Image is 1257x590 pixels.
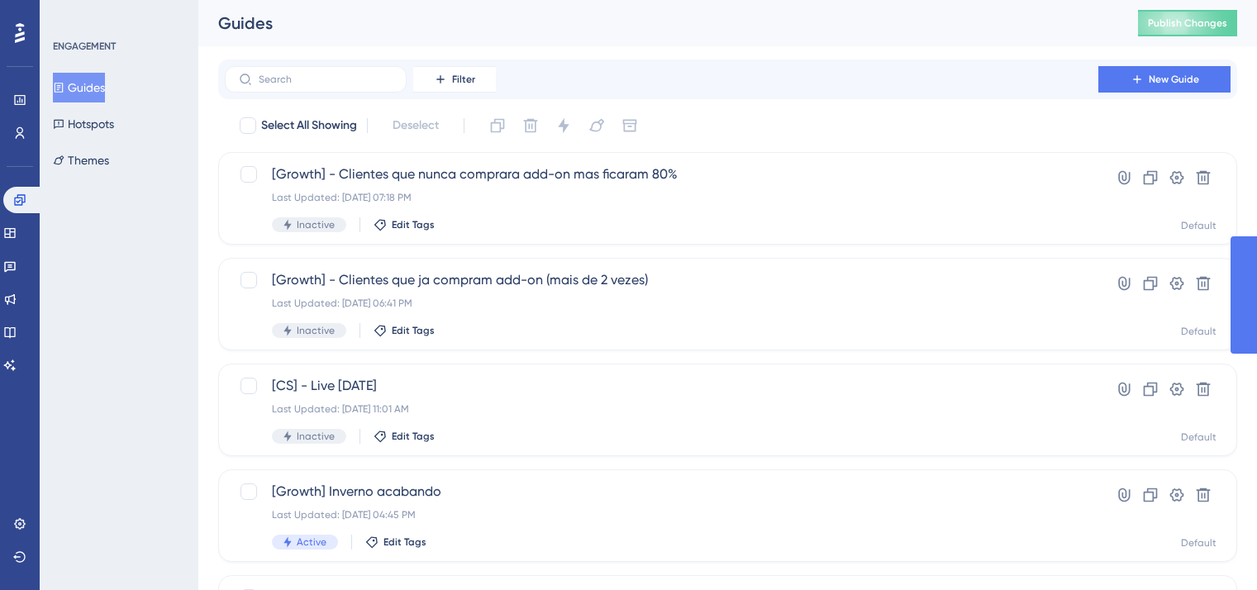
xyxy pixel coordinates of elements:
[297,218,335,231] span: Inactive
[272,508,1051,521] div: Last Updated: [DATE] 04:45 PM
[272,164,1051,184] span: [Growth] - Clientes que nunca comprara add-on mas ficaram 80%
[365,535,426,549] button: Edit Tags
[259,74,393,85] input: Search
[261,116,357,136] span: Select All Showing
[272,402,1051,416] div: Last Updated: [DATE] 11:01 AM
[297,430,335,443] span: Inactive
[272,482,1051,502] span: [Growth] Inverno acabando
[374,324,435,337] button: Edit Tags
[383,535,426,549] span: Edit Tags
[413,66,496,93] button: Filter
[272,270,1051,290] span: [Growth] - Clientes que ja compram add-on (mais de 2 vezes)
[1098,66,1231,93] button: New Guide
[1138,10,1237,36] button: Publish Changes
[297,324,335,337] span: Inactive
[272,191,1051,204] div: Last Updated: [DATE] 07:18 PM
[272,297,1051,310] div: Last Updated: [DATE] 06:41 PM
[392,430,435,443] span: Edit Tags
[452,73,475,86] span: Filter
[393,116,439,136] span: Deselect
[272,376,1051,396] span: [CS] - Live [DATE]
[1149,73,1199,86] span: New Guide
[378,111,454,140] button: Deselect
[297,535,326,549] span: Active
[218,12,1097,35] div: Guides
[1181,219,1217,232] div: Default
[1148,17,1227,30] span: Publish Changes
[392,324,435,337] span: Edit Tags
[374,218,435,231] button: Edit Tags
[1188,525,1237,574] iframe: UserGuiding AI Assistant Launcher
[53,109,114,139] button: Hotspots
[1181,431,1217,444] div: Default
[392,218,435,231] span: Edit Tags
[1181,536,1217,550] div: Default
[53,145,109,175] button: Themes
[53,73,105,102] button: Guides
[374,430,435,443] button: Edit Tags
[53,40,116,53] div: ENGAGEMENT
[1181,325,1217,338] div: Default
